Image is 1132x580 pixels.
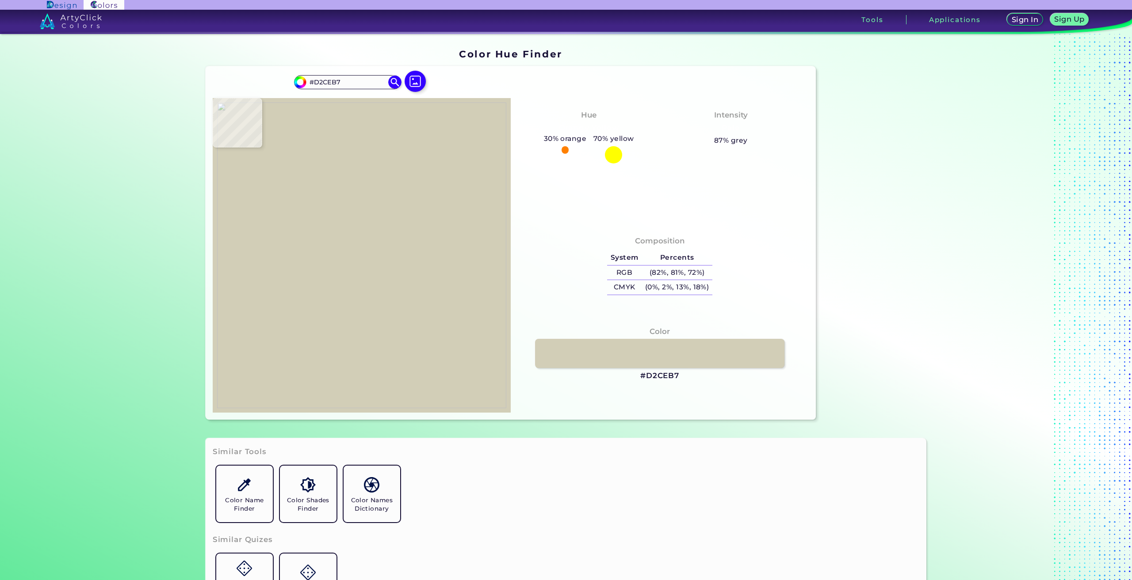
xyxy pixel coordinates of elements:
img: icon_color_names_dictionary.svg [364,477,379,493]
h5: System [607,250,642,265]
a: Sign Up [1051,14,1088,26]
img: icon_color_name_finder.svg [237,477,252,493]
h3: Pale [718,123,743,133]
h1: Color Hue Finder [459,47,562,61]
h4: Intensity [714,109,748,121]
h5: 30% orange [540,133,590,144]
h5: CMYK [607,280,642,295]
input: type color.. [306,76,389,88]
h5: Color Names Dictionary [347,496,397,513]
h4: Hue [581,109,597,121]
h5: Color Shades Finder [283,496,333,513]
h5: Sign In [1012,16,1038,23]
h5: Sign Up [1055,15,1084,23]
img: icon picture [405,71,426,92]
h3: Similar Quizes [213,535,273,545]
h3: Applications [929,16,981,23]
h5: 87% grey [714,135,748,146]
h5: (0%, 2%, 13%, 18%) [642,280,712,295]
h4: Composition [635,235,685,247]
h4: Color [650,325,670,338]
h3: Orangy Yellow [555,123,623,133]
h3: Tools [861,16,883,23]
img: logo_artyclick_colors_white.svg [40,13,102,29]
img: icon search [388,76,402,89]
img: icon_color_shades.svg [300,477,316,493]
img: icon_game.svg [237,561,252,576]
a: Color Name Finder [213,462,276,526]
a: Color Shades Finder [276,462,340,526]
img: icon_game.svg [300,565,316,580]
h5: RGB [607,265,642,280]
h5: (82%, 81%, 72%) [642,265,712,280]
img: d10e0deb-2117-4f1a-950a-81196bc69668 [217,102,506,408]
h3: #D2CEB7 [640,371,679,381]
a: Color Names Dictionary [340,462,404,526]
h5: 70% yellow [590,133,637,144]
h3: Similar Tools [213,447,267,457]
img: ArtyClick Design logo [47,1,76,9]
a: Sign In [1007,14,1042,26]
h5: Percents [642,250,712,265]
h5: Color Name Finder [220,496,269,513]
